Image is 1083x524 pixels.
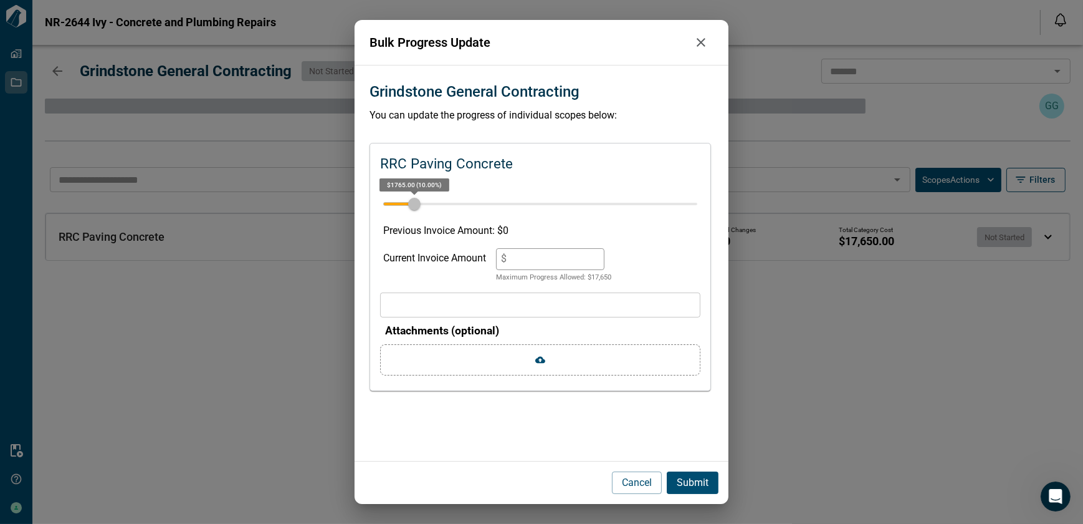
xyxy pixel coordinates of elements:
[383,223,697,238] p: Previous Invoice Amount: $ 0
[370,80,580,103] p: Grindstone General Contracting
[496,273,611,283] p: Maximum Progress Allowed: $ 17,650
[385,323,700,339] p: Attachments (optional)
[501,253,507,265] span: $
[677,475,708,490] p: Submit
[667,472,718,494] button: Submit
[612,472,662,494] button: Cancel
[1041,482,1071,512] iframe: Intercom live chat
[380,153,513,175] p: RRC Paving Concrete
[370,33,689,52] p: Bulk Progress Update
[370,108,713,123] p: You can update the progress of individual scopes below:
[622,475,652,490] p: Cancel
[383,248,486,283] div: Current Invoice Amount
